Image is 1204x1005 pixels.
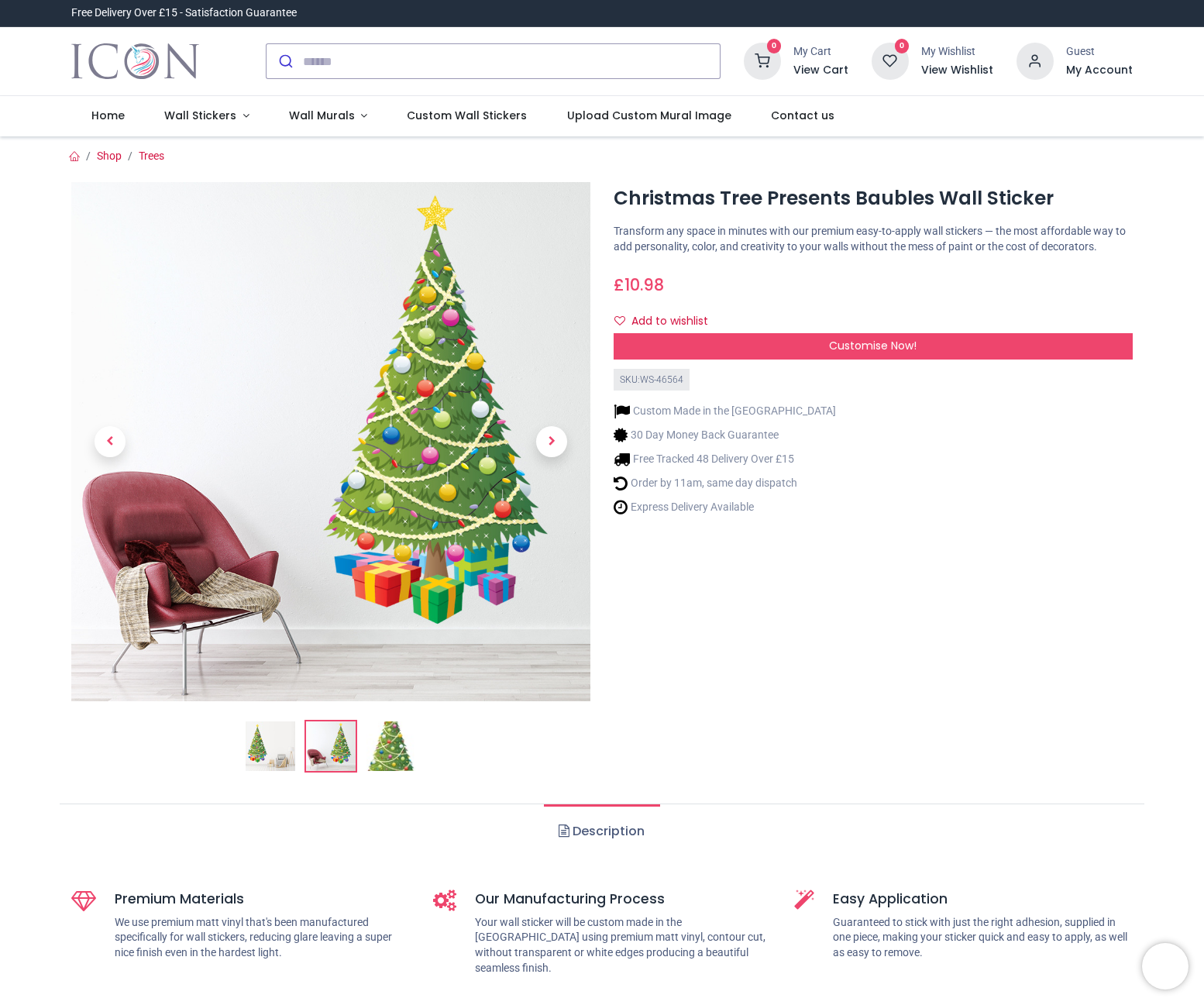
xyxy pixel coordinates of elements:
[306,721,356,771] img: WS-46564-02
[614,369,690,391] div: SKU: WS-46564
[829,338,917,353] span: Customise Now!
[544,804,659,859] a: Description
[97,150,122,162] a: Shop
[614,403,836,419] li: Custom Made in the [GEOGRAPHIC_DATA]
[921,63,993,78] a: View Wishlist
[407,108,527,123] span: Custom Wall Stickers
[744,54,781,67] a: 0
[366,721,416,771] img: WS-46564-03
[513,260,590,624] a: Next
[1142,943,1189,990] iframe: Brevo live chat
[71,260,149,624] a: Previous
[614,224,1133,254] p: Transform any space in minutes with our premium easy-to-apply wall stickers — the most affordable...
[793,44,848,60] div: My Cart
[91,108,125,123] span: Home
[267,44,303,78] button: Submit
[475,915,772,976] p: Your wall sticker will be custom made in the [GEOGRAPHIC_DATA] using premium matt vinyl, contour ...
[614,308,721,335] button: Add to wishlistAdd to wishlist
[1066,44,1133,60] div: Guest
[614,451,836,467] li: Free Tracked 48 Delivery Over £15
[614,427,836,443] li: 30 Day Money Back Guarantee
[269,96,387,136] a: Wall Murals
[246,721,295,771] img: Christmas Tree Presents Baubles Wall Sticker
[115,890,410,909] h5: Premium Materials
[767,39,782,53] sup: 0
[624,274,664,296] span: 10.98
[614,499,836,515] li: Express Delivery Available
[807,5,1133,21] iframe: Customer reviews powered by Trustpilot
[833,890,1133,909] h5: Easy Application
[921,44,993,60] div: My Wishlist
[833,915,1133,961] p: Guaranteed to stick with just the right adhesion, supplied in one piece, making your sticker quic...
[614,315,625,326] i: Add to wishlist
[614,185,1133,212] h1: Christmas Tree Presents Baubles Wall Sticker
[71,182,590,701] img: WS-46564-02
[95,426,126,457] span: Previous
[71,40,199,83] img: Icon Wall Stickers
[71,40,199,83] a: Logo of Icon Wall Stickers
[567,108,731,123] span: Upload Custom Mural Image
[895,39,910,53] sup: 0
[71,5,297,21] div: Free Delivery Over £15 - Satisfaction Guarantee
[872,54,909,67] a: 0
[164,108,236,123] span: Wall Stickers
[139,150,164,162] a: Trees
[614,475,836,491] li: Order by 11am, same day dispatch
[1066,63,1133,78] a: My Account
[771,108,834,123] span: Contact us
[115,915,410,961] p: We use premium matt vinyl that's been manufactured specifically for wall stickers, reducing glare...
[536,426,567,457] span: Next
[144,96,269,136] a: Wall Stickers
[614,274,664,296] span: £
[289,108,355,123] span: Wall Murals
[475,890,772,909] h5: Our Manufacturing Process
[793,63,848,78] a: View Cart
